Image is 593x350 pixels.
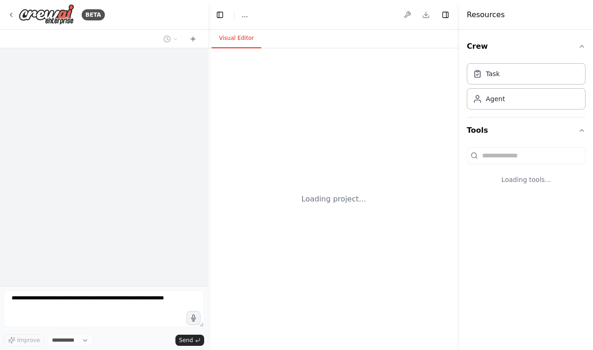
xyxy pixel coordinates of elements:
[160,33,182,45] button: Switch to previous chat
[82,9,105,20] div: BETA
[4,334,44,346] button: Improve
[486,69,500,78] div: Task
[439,8,452,21] button: Hide right sidebar
[467,9,505,20] h4: Resources
[467,168,586,192] div: Loading tools...
[242,10,248,19] span: ...
[17,337,40,344] span: Improve
[179,337,193,344] span: Send
[467,143,586,199] div: Tools
[186,33,200,45] button: Start a new chat
[19,4,74,25] img: Logo
[486,94,505,104] div: Agent
[302,194,366,205] div: Loading project...
[467,59,586,117] div: Crew
[175,335,204,346] button: Send
[212,29,261,48] button: Visual Editor
[242,10,248,19] nav: breadcrumb
[213,8,226,21] button: Hide left sidebar
[467,117,586,143] button: Tools
[467,33,586,59] button: Crew
[187,311,200,325] button: Click to speak your automation idea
